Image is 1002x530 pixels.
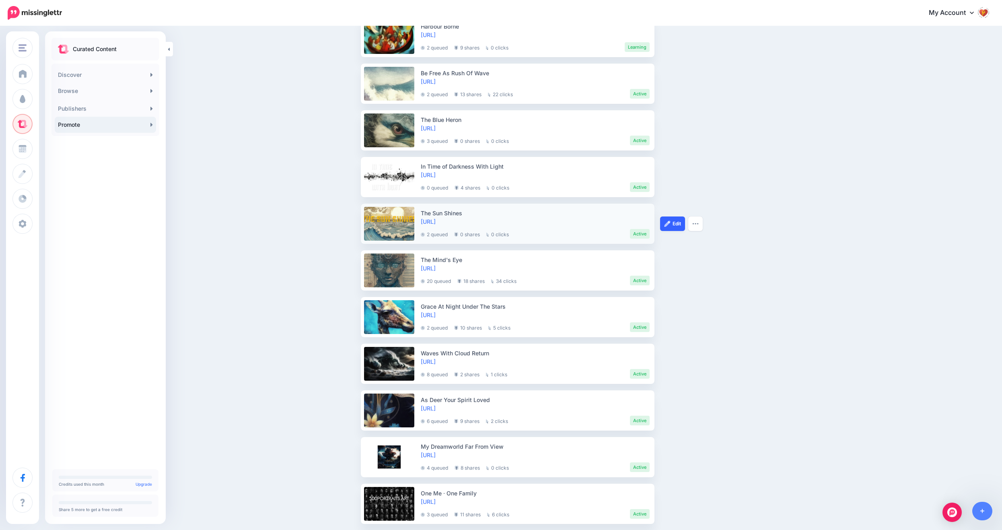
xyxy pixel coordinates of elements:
[421,229,448,239] li: 2 queued
[630,276,650,285] li: Active
[487,513,490,517] img: pointer-grey.png
[455,186,459,190] img: share-grey.png
[488,322,510,332] li: 5 clicks
[457,276,485,285] li: 18 shares
[454,416,479,425] li: 9 shares
[73,44,117,54] p: Curated Content
[421,186,425,190] img: clock-grey-darker.png
[421,93,425,97] img: clock-grey-darker.png
[454,326,458,330] img: share-grey.png
[488,326,491,330] img: pointer-grey.png
[630,89,650,99] li: Active
[454,419,458,423] img: share-grey.png
[421,279,425,283] img: clock-grey-darker.png
[454,512,458,517] img: share-grey.png
[454,42,479,52] li: 9 shares
[486,419,489,423] img: pointer-grey.png
[486,373,489,377] img: pointer-grey.png
[455,466,459,470] img: share-grey.png
[421,78,436,85] a: [URL]
[486,139,489,143] img: pointer-grey.png
[421,373,425,377] img: clock-grey-darker.png
[421,218,436,225] a: [URL]
[454,229,480,239] li: 0 shares
[455,462,480,472] li: 8 shares
[486,466,489,470] img: pointer-grey.png
[421,125,436,132] a: [URL]
[421,162,650,171] div: In Time of Darkness With Light
[55,83,156,99] a: Browse
[630,182,650,192] li: Active
[55,101,156,117] a: Publishers
[421,46,425,50] img: clock-grey-darker.png
[487,509,509,519] li: 6 clicks
[454,232,458,237] img: share-grey.png
[421,509,448,519] li: 3 queued
[421,233,425,237] img: clock-grey-darker.png
[421,302,650,311] div: Grace At Night Under The Stars
[19,44,27,52] img: menu.png
[487,182,509,192] li: 0 clicks
[421,442,650,451] div: My Dreamworld Far From View
[486,369,507,379] li: 1 clicks
[421,326,425,330] img: clock-grey-darker.png
[486,136,509,145] li: 0 clicks
[421,136,448,145] li: 3 queued
[421,115,650,124] div: The Blue Heron
[58,45,69,54] img: curate.png
[454,509,481,519] li: 11 shares
[421,419,425,423] img: clock-grey-darker.png
[421,31,436,38] a: [URL]
[421,311,436,318] a: [URL]
[421,396,650,404] div: As Deer Your Spirit Loved
[454,136,480,145] li: 0 shares
[491,279,494,283] img: pointer-grey.png
[457,279,461,283] img: share-grey.png
[488,89,513,99] li: 22 clicks
[421,276,451,285] li: 20 queued
[421,358,436,365] a: [URL]
[486,46,489,50] img: pointer-grey.png
[454,89,481,99] li: 13 shares
[421,265,436,272] a: [URL]
[421,256,650,264] div: The Mind's Eye
[421,405,436,412] a: [URL]
[454,92,458,97] img: share-grey.png
[421,209,650,217] div: The Sun Shines
[55,67,156,83] a: Discover
[421,139,425,143] img: clock-grey-darker.png
[921,3,990,23] a: My Account
[487,186,490,190] img: pointer-grey.png
[421,462,448,472] li: 4 queued
[630,509,650,519] li: Active
[454,369,479,379] li: 2 shares
[630,229,650,239] li: Active
[942,503,962,522] div: Open Intercom Messenger
[486,462,509,472] li: 0 clicks
[55,117,156,133] a: Promote
[660,217,685,231] a: Edit
[692,223,699,225] img: dots.png
[630,416,650,425] li: Active
[421,369,448,379] li: 8 queued
[486,233,489,237] img: pointer-grey.png
[421,171,436,178] a: [URL]
[486,229,509,239] li: 0 clicks
[8,6,62,20] img: Missinglettr
[488,93,491,97] img: pointer-grey.png
[421,22,650,31] div: Harbour Borne
[630,136,650,145] li: Active
[630,462,650,472] li: Active
[491,276,516,285] li: 34 clicks
[630,369,650,379] li: Active
[421,349,650,357] div: Waves With Cloud Return
[630,322,650,332] li: Active
[454,322,482,332] li: 10 shares
[486,42,508,52] li: 0 clicks
[664,221,671,227] img: pencil-white.png
[454,45,458,50] img: share-grey.png
[421,416,448,425] li: 6 queued
[421,489,650,497] div: One Me · One Family
[421,452,436,458] a: [URL]
[486,416,508,425] li: 2 clicks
